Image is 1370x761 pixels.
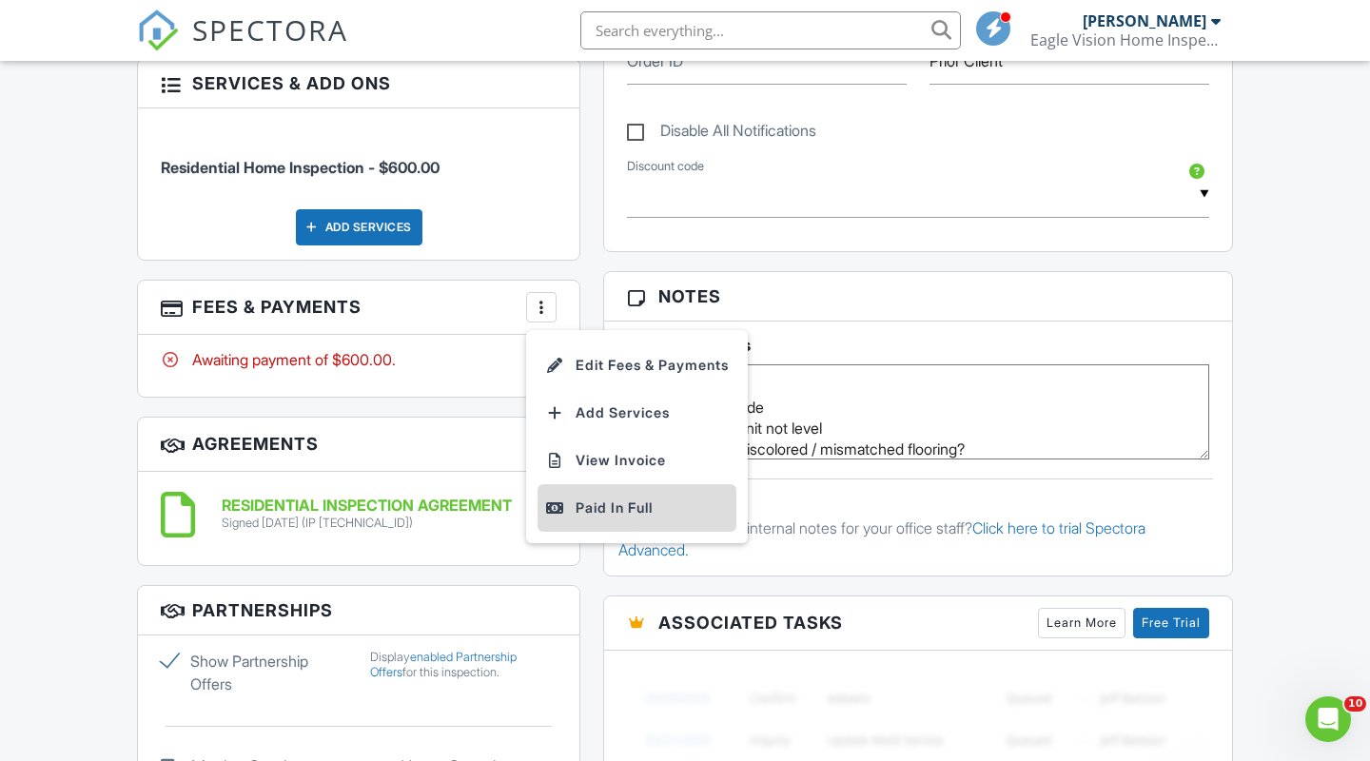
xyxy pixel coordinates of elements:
[161,158,440,177] span: Residential Home Inspection - $600.00
[627,364,1209,459] textarea: Door code 0522 Electrician by trade Exterior HVAC unit not level By front door - discolored / mis...
[1344,696,1366,712] span: 10
[222,498,512,531] a: RESIDENTIAL INSPECTION AGREEMENT Signed [DATE] (IP [TECHNICAL_ID])
[370,650,557,680] div: Display for this inspection.
[658,610,843,635] span: Associated Tasks
[138,418,579,472] h3: Agreements
[1305,696,1351,742] iframe: Intercom live chat
[580,11,961,49] input: Search everything...
[137,10,179,51] img: The Best Home Inspection Software - Spectora
[1030,30,1221,49] div: Eagle Vision Home Inspection, LLC
[222,516,512,531] div: Signed [DATE] (IP [TECHNICAL_ID])
[1038,608,1125,638] a: Learn More
[618,517,1218,560] p: Want timestamped internal notes for your office staff?
[1083,11,1206,30] div: [PERSON_NAME]
[1133,608,1209,638] a: Free Trial
[138,281,579,335] h3: Fees & Payments
[296,209,422,245] div: Add Services
[627,122,816,146] label: Disable All Notifications
[138,59,579,108] h3: Services & Add ons
[161,349,557,370] div: Awaiting payment of $600.00.
[370,650,517,679] a: enabled Partnership Offers
[161,650,347,695] label: Show Partnership Offers
[161,123,557,193] li: Service: Residential Home Inspection
[618,498,1218,517] div: Office Notes
[222,498,512,515] h6: RESIDENTIAL INSPECTION AGREEMENT
[138,586,579,635] h3: Partnerships
[604,272,1232,322] h3: Notes
[627,336,1209,355] h5: Inspector Notes
[627,158,704,175] label: Discount code
[137,26,348,66] a: SPECTORA
[192,10,348,49] span: SPECTORA
[618,518,1145,558] a: Click here to trial Spectora Advanced.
